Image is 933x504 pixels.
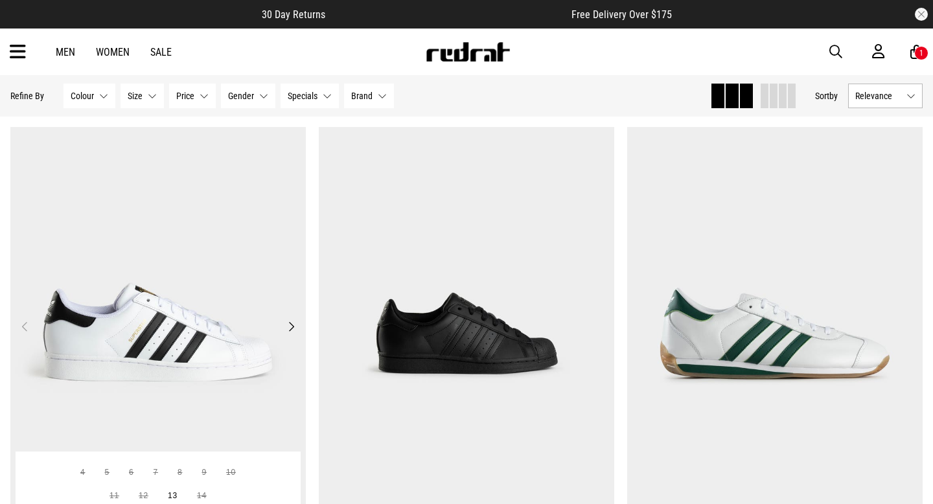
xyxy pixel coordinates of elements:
button: 4 [71,461,95,485]
a: Sale [150,46,172,58]
a: 1 [910,45,923,59]
iframe: Customer reviews powered by Trustpilot [351,8,546,21]
span: Relevance [855,91,901,101]
a: Women [96,46,130,58]
a: Men [56,46,75,58]
span: by [829,91,838,101]
span: Gender [228,91,254,101]
div: 1 [919,49,923,58]
button: Gender [221,84,275,108]
p: Refine By [10,91,44,101]
button: Price [169,84,216,108]
button: Colour [63,84,115,108]
img: Redrat logo [425,42,511,62]
span: Size [128,91,143,101]
span: 30 Day Returns [262,8,325,21]
button: 7 [144,461,168,485]
span: Price [176,91,194,101]
button: Sortby [815,88,838,104]
span: Specials [288,91,317,101]
button: 5 [95,461,119,485]
button: Next [283,319,299,334]
button: Relevance [848,84,923,108]
button: 8 [168,461,192,485]
button: Previous [17,319,33,334]
button: 6 [119,461,143,485]
button: Open LiveChat chat widget [10,5,49,44]
button: Specials [281,84,339,108]
span: Free Delivery Over $175 [571,8,672,21]
span: Brand [351,91,373,101]
button: Brand [344,84,394,108]
button: 9 [192,461,216,485]
span: Colour [71,91,94,101]
button: 10 [216,461,246,485]
button: Size [121,84,164,108]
